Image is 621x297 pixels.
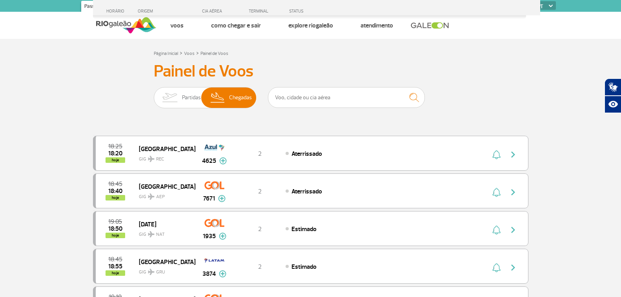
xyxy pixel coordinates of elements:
[361,22,393,29] a: Atendimento
[156,156,164,163] span: REC
[108,144,122,149] span: 2025-09-27 18:25:00
[139,219,189,229] span: [DATE]
[291,188,322,195] span: Aterrissado
[81,1,113,13] a: Passageiros
[184,51,195,56] a: Voos
[108,226,122,231] span: 2025-09-27 18:50:00
[157,87,182,108] img: slider-embarque
[605,78,621,113] div: Plugin de acessibilidade da Hand Talk.
[148,156,155,162] img: destiny_airplane.svg
[139,227,189,238] span: GIG
[202,156,216,166] span: 4625
[180,48,182,57] a: >
[234,9,285,14] div: TERMINAL
[211,22,261,29] a: Como chegar e sair
[258,225,262,233] span: 2
[108,188,122,194] span: 2025-09-27 18:40:20
[148,231,155,237] img: destiny_airplane.svg
[291,225,317,233] span: Estimado
[156,193,165,200] span: AEP
[138,9,195,14] div: ORIGEM
[148,193,155,200] img: destiny_airplane.svg
[203,231,216,241] span: 1935
[156,231,165,238] span: NAT
[156,269,165,276] span: GRU
[203,194,215,203] span: 7671
[492,150,501,159] img: sino-painel-voo.svg
[492,188,501,197] img: sino-painel-voo.svg
[106,195,125,200] span: hoje
[139,264,189,276] span: GIG
[106,270,125,276] span: hoje
[219,233,226,240] img: mais-info-painel-voo.svg
[291,263,317,271] span: Estimado
[229,87,252,108] span: Chegadas
[108,219,122,224] span: 2025-09-27 19:05:00
[139,151,189,163] span: GIG
[139,144,189,154] span: [GEOGRAPHIC_DATA]
[106,233,125,238] span: hoje
[508,150,518,159] img: seta-direita-painel-voo.svg
[200,51,228,56] a: Painel de Voos
[219,270,226,277] img: mais-info-painel-voo.svg
[195,9,234,14] div: CIA AÉREA
[492,225,501,235] img: sino-painel-voo.svg
[139,181,189,191] span: [GEOGRAPHIC_DATA]
[605,78,621,96] button: Abrir tradutor de língua de sinais.
[492,263,501,272] img: sino-painel-voo.svg
[95,9,138,14] div: HORÁRIO
[258,188,262,195] span: 2
[508,225,518,235] img: seta-direita-painel-voo.svg
[108,151,122,156] span: 2025-09-27 18:20:47
[148,269,155,275] img: destiny_airplane.svg
[285,9,349,14] div: STATUS
[108,181,122,187] span: 2025-09-27 18:45:00
[196,48,199,57] a: >
[206,87,229,108] img: slider-desembarque
[108,264,122,269] span: 2025-09-27 18:55:00
[219,157,227,164] img: mais-info-painel-voo.svg
[288,22,333,29] a: Explore RIOgaleão
[218,195,226,202] img: mais-info-painel-voo.svg
[106,157,125,163] span: hoje
[139,257,189,267] span: [GEOGRAPHIC_DATA]
[202,269,216,279] span: 3874
[605,96,621,113] button: Abrir recursos assistivos.
[139,189,189,200] span: GIG
[508,263,518,272] img: seta-direita-painel-voo.svg
[268,87,425,108] input: Voo, cidade ou cia aérea
[182,87,201,108] span: Partidas
[154,62,468,81] h3: Painel de Voos
[154,51,178,56] a: Página Inicial
[291,150,322,158] span: Aterrissado
[108,257,122,262] span: 2025-09-27 18:45:00
[258,150,262,158] span: 2
[170,22,184,29] a: Voos
[508,188,518,197] img: seta-direita-painel-voo.svg
[258,263,262,271] span: 2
